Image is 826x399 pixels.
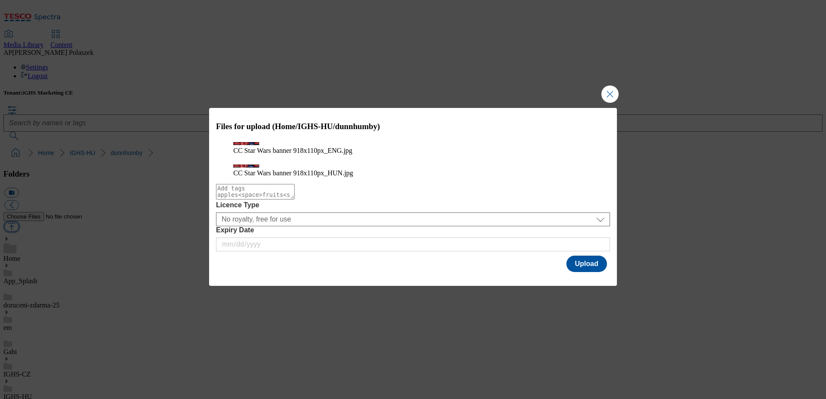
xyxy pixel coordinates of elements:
label: Licence Type [216,201,610,209]
h3: Files for upload (Home/IGHS-HU/dunnhumby) [216,122,610,131]
button: Upload [566,256,607,272]
figcaption: CC Star Wars banner 918x110px_HUN.jpg [233,169,593,177]
img: preview [233,165,259,168]
img: preview [233,142,259,145]
label: Expiry Date [216,226,610,234]
figcaption: CC Star Wars banner 918x110px_ENG.jpg [233,147,593,155]
div: Modal [209,108,617,286]
button: Close Modal [601,85,619,103]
